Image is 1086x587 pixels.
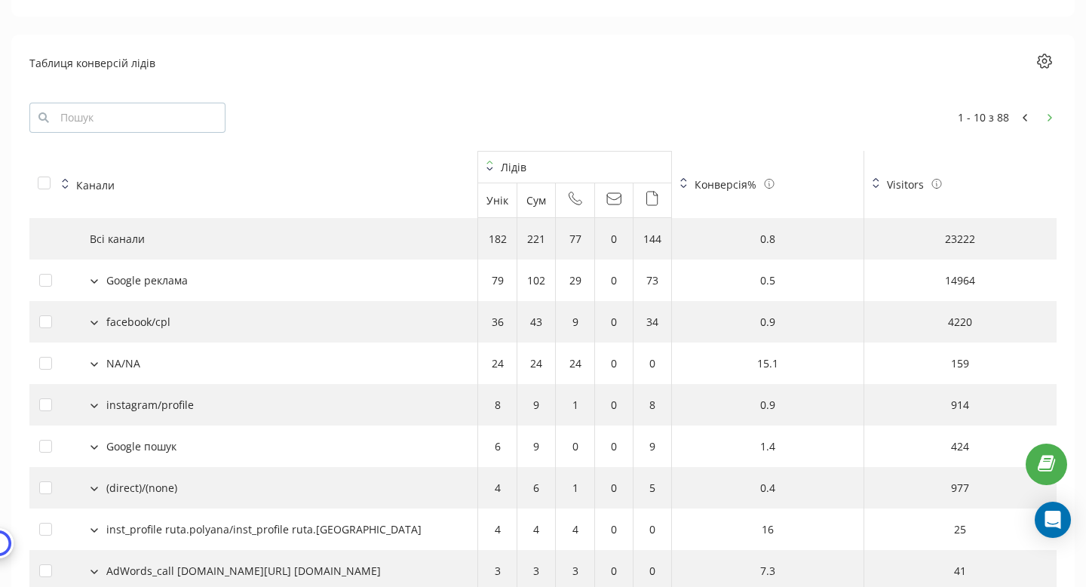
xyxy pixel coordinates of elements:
[672,509,864,550] td: 16
[556,343,594,384] td: 24
[1035,502,1071,538] div: Open Intercom Messenger
[633,218,672,260] td: 144
[672,343,864,384] td: 15.1
[595,301,633,343] td: 0
[517,509,556,550] td: 4
[556,301,594,343] td: 9
[864,384,1057,426] td: 914
[90,231,145,247] div: Всі канали
[478,151,671,183] th: Лідів
[106,480,177,496] div: (direct)/(none)
[478,343,517,384] td: 24
[864,467,1057,509] td: 977
[106,355,140,371] div: NA/NA
[595,467,633,509] td: 0
[864,343,1057,384] td: 159
[106,521,422,537] div: inst_profile ruta.polyana/inst_profile ruta.[GEOGRAPHIC_DATA]
[633,384,672,426] td: 8
[556,260,594,301] td: 29
[556,384,594,426] td: 1
[595,218,633,260] td: 0
[672,301,864,343] td: 0.9
[517,260,556,301] td: 102
[106,397,194,413] div: instagram/profile
[29,103,225,133] input: Пошук
[695,177,756,192] div: Конверсія %
[864,218,1057,260] td: 23222
[478,426,517,467] td: 6
[106,563,381,579] div: AdWords_call [DOMAIN_NAME][URL] [DOMAIN_NAME]
[478,260,517,301] td: 79
[556,509,594,550] td: 4
[887,177,924,192] div: Visitors
[864,260,1057,301] td: 14964
[864,426,1057,467] td: 424
[672,384,864,426] td: 0.9
[864,301,1057,343] td: 4220
[29,151,478,218] th: Канали
[595,343,633,384] td: 0
[478,218,517,260] td: 182
[556,218,594,260] td: 77
[633,509,672,550] td: 0
[517,183,556,218] th: Сум
[478,301,517,343] td: 36
[958,110,1057,125] div: 1 - 10 з 88
[556,426,594,467] td: 0
[106,272,188,288] div: Google реклама
[633,260,672,301] td: 73
[672,260,864,301] td: 0.5
[106,314,170,330] div: facebook/cpl
[478,509,517,550] td: 4
[672,218,864,260] td: 0.8
[478,384,517,426] td: 8
[633,301,672,343] td: 34
[672,426,864,467] td: 1.4
[595,260,633,301] td: 0
[556,467,594,509] td: 1
[595,509,633,550] td: 0
[29,55,155,71] div: Таблиця конверсій лідів
[595,426,633,467] td: 0
[595,384,633,426] td: 0
[672,467,864,509] td: 0.4
[633,343,672,384] td: 0
[517,426,556,467] td: 9
[517,218,556,260] td: 221
[864,509,1057,550] td: 25
[517,343,556,384] td: 24
[517,301,556,343] td: 43
[478,467,517,509] td: 4
[106,438,176,454] div: Google пошук
[517,467,556,509] td: 6
[517,384,556,426] td: 9
[633,467,672,509] td: 5
[633,426,672,467] td: 9
[478,183,517,218] th: Унік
